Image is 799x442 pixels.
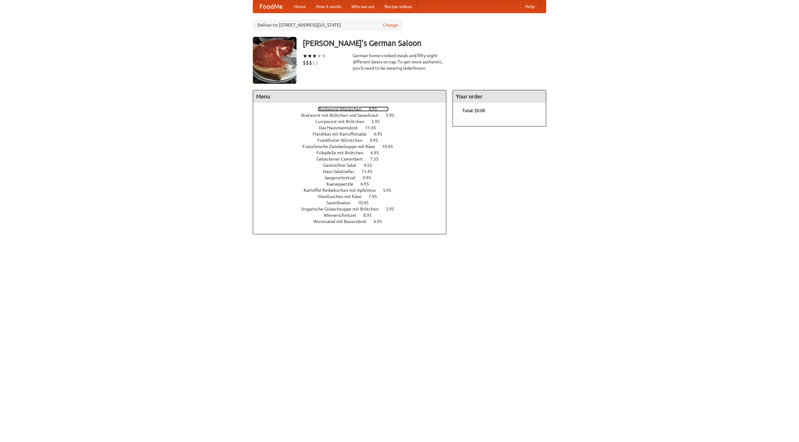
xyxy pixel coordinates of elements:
[382,144,399,149] span: 10.45
[364,163,378,168] span: 4.55
[301,206,406,211] a: Ungarische Gulaschsuppe mit Brötchen 3.95
[315,119,391,124] a: Currywurst mit Brötchen 5.95
[316,156,390,161] a: Gebackener Camenbert 7.55
[370,138,384,143] span: 9.95
[303,59,306,66] li: $
[383,188,398,193] span: 5.95
[301,206,385,211] span: Ungarische Gulaschsuppe mit Brötchen
[386,113,400,118] span: 5.95
[315,59,318,66] li: $
[520,0,540,13] a: Help
[316,150,370,155] span: Frikadelle mit Brötchen
[306,59,309,66] li: $
[313,132,394,137] a: Fleishkas mit Kartoffelsalat 6.95
[361,169,379,174] span: 11.45
[369,194,383,199] span: 7.95
[324,213,362,218] span: Wienerschnitzel
[309,59,312,66] li: $
[253,37,297,84] img: angular.jpg
[360,181,375,186] span: 6.95
[311,0,346,13] a: How it works
[317,52,321,59] li: ★
[326,181,360,186] span: Kaesepaetzle
[346,0,380,13] a: Who we are
[316,150,390,155] a: Frikadelle mit Brötchen 6.95
[318,194,368,199] span: Maultaschen mit Käse
[315,119,370,124] span: Currywurst mit Brötchen
[324,175,383,180] a: Jaegerschnitzel 9.95
[313,219,373,224] span: Wurstsalad mit Bauernbrot
[289,0,311,13] a: Home
[374,219,388,224] span: 6.95
[319,125,364,130] span: Das Hausmannskost
[324,213,383,218] a: Wienerschnitzel 8.95
[253,90,446,103] h4: Menu
[303,52,307,59] li: ★
[369,107,383,112] span: 4.95
[462,108,485,113] b: Total: $0.00
[374,132,389,137] span: 6.95
[304,188,382,193] span: Kartoffel Reibekuchen mit Apfelmus
[353,52,446,71] div: German home-cooked meals and fifty-eight different beers on tap. To get more authentic, you'd nee...
[253,0,289,13] a: FoodMe
[326,200,380,205] a: Sauerbraten 10.45
[358,200,375,205] span: 10.45
[386,206,400,211] span: 3.95
[453,90,546,103] h4: Your order
[301,113,406,118] a: Bratwurst mit Brötchen und Sauerkraut 5.95
[302,144,381,149] span: Französische Zwiebelsuppe mit Käse
[302,144,404,149] a: Französische Zwiebelsuppe mit Käse 10.45
[363,175,377,180] span: 9.95
[317,138,369,143] span: Frankfurter Würstchen
[380,0,417,13] a: Recipe videos
[304,188,403,193] a: Kartoffel Reibekuchen mit Apfelmus 5.95
[323,169,384,174] a: Haus Salatteller 11.45
[313,132,373,137] span: Fleishkas mit Kartoffelsalat
[312,52,317,59] li: ★
[326,200,357,205] span: Sauerbraten
[319,125,388,130] a: Das Hausmannskost 11.45
[370,150,385,155] span: 6.95
[323,169,360,174] span: Haus Salatteller
[316,156,369,161] span: Gebackener Camenbert
[318,194,389,199] a: Maultaschen mit Käse 7.95
[312,59,315,66] li: $
[307,52,312,59] li: ★
[301,113,385,118] span: Bratwurst mit Brötchen und Sauerkraut
[326,181,380,186] a: Kaesepaetzle 6.95
[371,119,386,124] span: 5.95
[321,52,326,59] li: ★
[363,213,378,218] span: 8.95
[253,19,403,31] div: Deliver to: [STREET_ADDRESS][US_STATE]
[323,163,384,168] a: Gemischter Salat 4.55
[303,37,546,49] h3: [PERSON_NAME]'s German Saloon
[370,156,385,161] span: 7.55
[318,107,368,112] span: Bockwurst Würstchen
[365,125,382,130] span: 11.45
[323,163,363,168] span: Gemischter Salat
[317,138,390,143] a: Frankfurter Würstchen 9.95
[324,175,362,180] span: Jaegerschnitzel
[313,219,394,224] a: Wurstsalad mit Bauernbrot 6.95
[383,22,398,28] a: Change
[318,107,389,112] a: Bockwurst Würstchen 4.95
